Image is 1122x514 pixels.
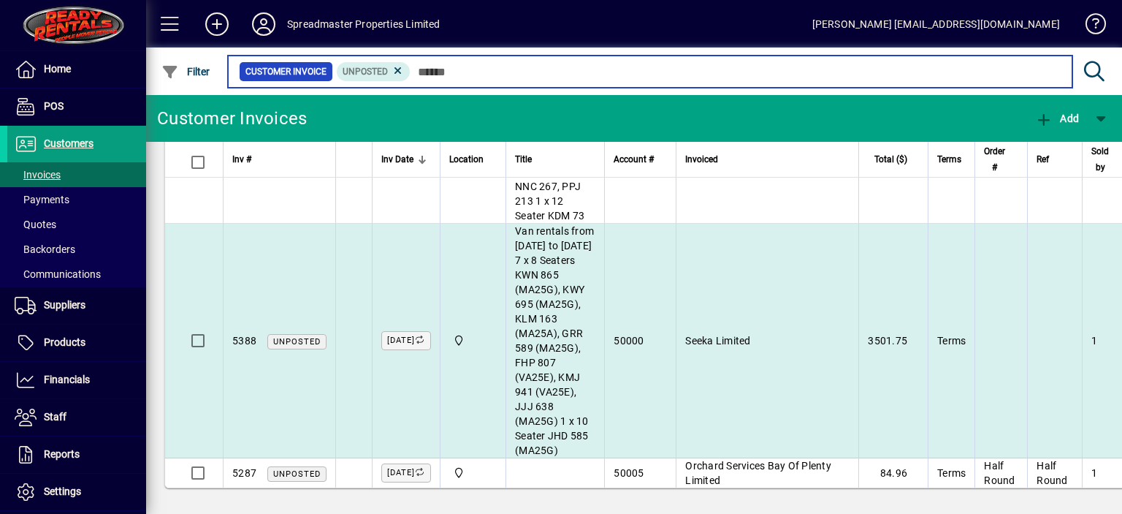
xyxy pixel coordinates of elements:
span: Seeka Limited [685,335,750,347]
button: Profile [240,11,287,37]
span: 5287 [232,467,256,479]
span: Communications [15,268,101,280]
span: Reports [44,448,80,460]
span: Customer Invoice [245,64,327,79]
span: Unposted [273,469,321,479]
span: Terms [937,335,966,347]
a: Backorders [7,237,146,262]
span: Settings [44,485,81,497]
span: Total ($) [874,151,907,167]
span: Sold by [1091,143,1109,175]
span: Half Round [984,460,1015,486]
span: Location [449,151,484,167]
span: Invoices [15,169,61,181]
span: Half Round [1037,460,1067,486]
span: Van rentals from [DATE] to [DATE] 7 x 8 Seaters KWN 865 (MA25G), KWY 695 (MA25G), KLM 163 (MA25A)... [515,225,594,456]
span: Unposted [343,67,388,77]
span: Backorders [15,243,75,255]
a: Reports [7,436,146,473]
div: Spreadmaster Properties Limited [287,12,440,36]
span: Inv # [232,151,251,167]
a: Home [7,51,146,88]
a: Communications [7,262,146,287]
div: Location [449,151,497,167]
div: Account # [614,151,667,167]
button: Add [194,11,240,37]
span: Filter [161,66,210,78]
div: Customer Invoices [157,107,307,130]
button: Filter [158,58,214,85]
span: Quotes [15,219,56,230]
a: Financials [7,362,146,398]
span: 1 [1091,467,1097,479]
span: Payments [15,194,69,205]
span: Unposted [273,337,321,347]
div: Order # [984,143,1018,175]
span: 50000 [614,335,644,347]
span: Suppliers [44,299,85,311]
span: 1 [1091,335,1097,347]
span: Customers [44,137,93,149]
mat-chip: Customer Invoice Status: Unposted [337,62,411,81]
span: Invoiced [685,151,718,167]
div: Total ($) [868,151,920,167]
div: Invoiced [685,151,850,167]
span: Home [44,63,71,75]
span: Title [515,151,532,167]
span: Products [44,336,85,348]
span: 965 State Highway 2 [449,333,497,349]
a: Quotes [7,212,146,237]
div: [PERSON_NAME] [EMAIL_ADDRESS][DOMAIN_NAME] [812,12,1060,36]
a: Invoices [7,162,146,187]
span: 50005 [614,467,644,479]
span: Account # [614,151,654,167]
span: Ref [1037,151,1049,167]
span: Add [1035,113,1079,124]
a: Knowledge Base [1075,3,1104,50]
span: Financials [44,374,90,385]
span: Terms [937,151,961,167]
span: Order # [984,143,1005,175]
a: Staff [7,399,146,436]
span: Orchard Services Bay Of Plenty Limited [685,460,831,486]
label: [DATE] [381,464,431,483]
span: 5388 [232,335,256,347]
label: [DATE] [381,331,431,350]
a: POS [7,88,146,125]
span: Inv Date [381,151,413,167]
button: Add [1031,105,1083,132]
div: Ref [1037,151,1073,167]
div: Title [515,151,595,167]
span: POS [44,100,64,112]
div: Inv Date [381,151,431,167]
a: Products [7,325,146,361]
td: 84.96 [858,458,928,488]
span: Terms [937,467,966,479]
div: Sold by [1091,143,1122,175]
div: Inv # [232,151,327,167]
a: Suppliers [7,287,146,324]
a: Settings [7,474,146,510]
td: 3501.75 [858,224,928,458]
span: Staff [44,411,66,423]
a: Payments [7,187,146,212]
span: 965 State Highway 2 [449,465,497,481]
